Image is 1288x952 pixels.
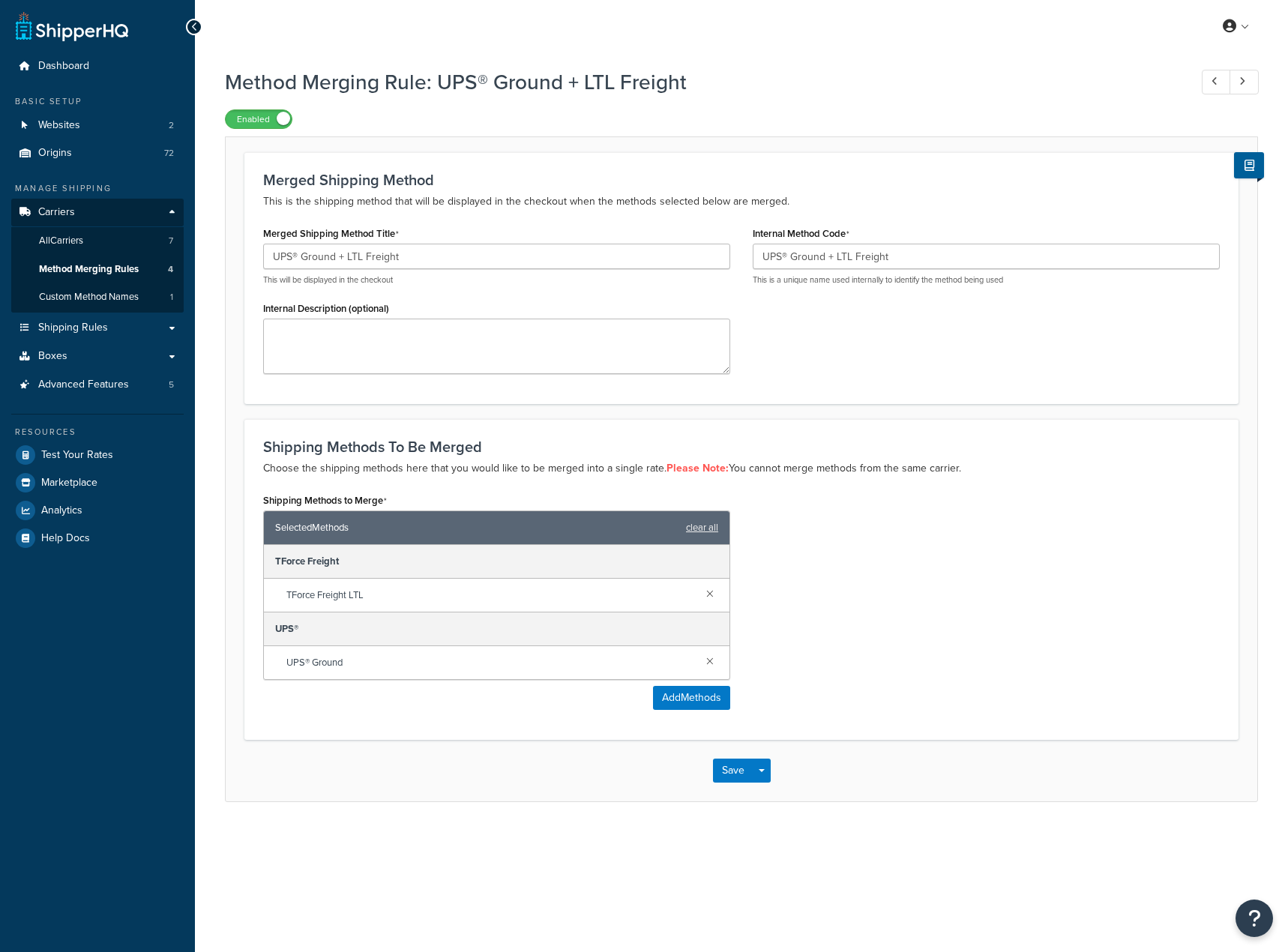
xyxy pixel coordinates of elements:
[168,263,173,276] span: 4
[38,147,72,160] span: Origins
[169,379,174,391] span: 5
[38,206,75,219] span: Carriers
[275,517,678,538] span: Selected Methods
[41,449,113,462] span: Test Your Rates
[11,52,184,80] a: Dashboard
[11,343,184,370] a: Boxes
[11,283,184,311] a: Custom Method Names1
[11,182,184,195] div: Manage Shipping
[41,504,82,517] span: Analytics
[263,460,1220,477] p: Choose the shipping methods here that you would like to be merged into a single rate. You cannot ...
[11,139,184,167] a: Origins72
[263,439,1220,455] h3: Shipping Methods To Be Merged
[286,652,694,673] span: UPS® Ground
[11,256,184,283] li: Method Merging Rules
[11,497,184,524] a: Analytics
[753,228,849,240] label: Internal Method Code
[1202,70,1231,94] a: Previous Record
[11,112,184,139] li: Websites
[263,193,1220,211] p: This is the shipping method that will be displayed in the checkout when the methods selected belo...
[11,283,184,311] li: Custom Method Names
[11,112,184,139] a: Websites2
[41,532,90,545] span: Help Docs
[1234,152,1264,178] button: Show Help Docs
[11,199,184,313] li: Carriers
[11,256,184,283] a: Method Merging Rules4
[753,274,1220,286] p: This is a unique name used internally to identify the method being used
[11,371,184,399] li: Advanced Features
[39,263,139,276] span: Method Merging Rules
[263,303,389,314] label: Internal Description (optional)
[11,525,184,552] a: Help Docs
[41,477,97,489] span: Marketplace
[225,67,1174,97] h1: Method Merging Rule: UPS® Ground + LTL Freight
[170,291,173,304] span: 1
[39,291,139,304] span: Custom Method Names
[11,469,184,496] a: Marketplace
[164,147,174,160] span: 72
[169,235,173,247] span: 7
[38,60,89,73] span: Dashboard
[38,119,80,132] span: Websites
[11,139,184,167] li: Origins
[286,585,694,606] span: TForce Freight LTL
[226,110,292,128] label: Enabled
[653,686,730,710] button: AddMethods
[263,228,399,240] label: Merged Shipping Method Title
[11,227,184,255] a: AllCarriers7
[11,314,184,342] a: Shipping Rules
[263,172,1220,188] h3: Merged Shipping Method
[713,759,753,783] button: Save
[263,274,730,286] p: This will be displayed in the checkout
[666,460,729,476] strong: Please Note:
[11,199,184,226] a: Carriers
[11,442,184,469] a: Test Your Rates
[11,426,184,439] div: Resources
[11,371,184,399] a: Advanced Features5
[11,95,184,108] div: Basic Setup
[686,517,718,538] a: clear all
[263,495,387,507] label: Shipping Methods to Merge
[169,119,174,132] span: 2
[1236,900,1273,937] button: Open Resource Center
[38,322,108,334] span: Shipping Rules
[1230,70,1259,94] a: Next Record
[38,350,67,363] span: Boxes
[264,612,729,646] div: UPS®
[38,379,129,391] span: Advanced Features
[39,235,83,247] span: All Carriers
[264,545,729,579] div: TForce Freight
